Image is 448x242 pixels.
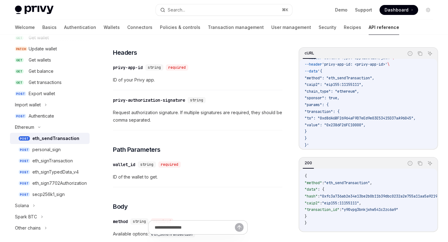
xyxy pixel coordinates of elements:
[305,82,363,87] span: "caip2": "eip155:11155111",
[406,159,414,167] button: Report incorrect code
[32,191,65,198] div: secp256k1_sign
[32,157,73,165] div: eth_signTransaction
[15,213,37,221] div: Spark BTC
[305,109,339,114] span: "transaction": {
[318,69,322,74] span: '{
[370,180,372,185] span: ,
[113,109,282,124] span: Request authorization signature. If multiple signatures are required, they should be comma separa...
[29,79,62,86] div: Get transactions
[387,62,390,67] span: \
[15,20,35,35] a: Welcome
[113,48,137,57] span: Headers
[104,20,120,35] a: Wallets
[113,145,161,154] span: Path Parameters
[380,5,418,15] a: Dashboard
[42,20,57,35] a: Basics
[113,64,143,71] div: privy-app-id
[303,49,316,57] div: cURL
[19,181,30,186] span: POST
[322,201,359,206] span: "eip155:11155111"
[19,192,30,197] span: POST
[15,69,24,74] span: GET
[10,189,90,200] a: POSTsecp256k1_sign
[324,180,370,185] span: "eth_sendTransaction"
[19,147,30,152] span: POST
[235,223,244,232] button: Send message
[339,207,342,212] span: :
[355,7,372,13] a: Support
[166,64,188,71] div: required
[113,173,282,181] span: ID of the wallet to get.
[32,135,79,142] div: eth_sendTransaction
[322,55,392,60] span: 'Content-Type: application/json'
[10,77,90,88] a: GETGet transactions
[10,178,90,189] a: POSTeth_sign7702Authorization
[305,102,329,107] span: "params": {
[305,116,416,121] span: "to": "0xd8dA6BF26964aF9D7eEd9e03E53415D37aA96045",
[15,123,34,131] div: Ethereum
[15,6,54,14] img: light logo
[10,88,90,99] a: POSTExport wallet
[305,95,339,100] span: "sponsor": true,
[10,110,90,122] a: POSTAuthenticate
[113,202,128,211] span: Body
[15,47,27,51] span: PATCH
[426,159,434,167] button: Ask AI
[416,159,424,167] button: Copy the contents from the code block
[271,20,311,35] a: User management
[10,43,90,54] a: PATCHUpdate wallet
[305,123,366,128] span: "value": "0x2386F26FC10000",
[127,20,152,35] a: Connectors
[359,201,361,206] span: ,
[29,45,57,53] div: Update wallet
[15,224,41,232] div: Other chains
[15,114,26,119] span: POST
[156,4,292,16] button: Search...⌘K
[305,89,359,94] span: "chain_type": "ethereum",
[140,162,153,167] span: string
[10,144,90,155] a: POSTpersonal_sign
[305,187,318,192] span: "data"
[322,62,387,67] span: 'privy-app-id: <privy-app-id>'
[113,76,282,84] span: ID of your Privy app.
[335,7,348,13] a: Demo
[160,20,200,35] a: Policies & controls
[10,66,90,77] a: GETGet balance
[322,180,324,185] span: :
[15,58,24,63] span: GET
[10,133,90,144] a: POSTeth_sendTransaction
[32,179,87,187] div: eth_sign7702Authorization
[342,207,398,212] span: "y90vpg3bnkjxhw541c2zc6a9"
[426,49,434,58] button: Ask AI
[151,218,173,225] div: required
[32,168,79,176] div: eth_signTypedData_v4
[303,159,314,167] div: 200
[305,136,307,141] span: }
[29,112,54,120] div: Authenticate
[15,202,29,209] div: Solana
[305,174,307,179] span: {
[29,90,55,97] div: Export wallet
[305,129,307,134] span: }
[158,161,181,168] div: required
[416,49,424,58] button: Copy the contents from the code block
[29,56,51,64] div: Get wallets
[305,214,307,219] span: }
[305,221,307,226] span: }
[305,207,339,212] span: "transaction_id"
[305,55,322,60] span: --header
[320,201,322,206] span: :
[318,187,324,192] span: : {
[190,98,203,103] span: string
[385,7,408,13] span: Dashboard
[64,20,96,35] a: Authentication
[305,62,322,67] span: --header
[10,155,90,166] a: POSTeth_signTransaction
[10,166,90,178] a: POSTeth_signTypedData_v4
[208,20,264,35] a: Transaction management
[319,20,336,35] a: Security
[113,97,185,103] div: privy-authorization-signature
[10,54,90,66] a: GETGet wallets
[168,6,185,14] div: Search...
[15,80,24,85] span: GET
